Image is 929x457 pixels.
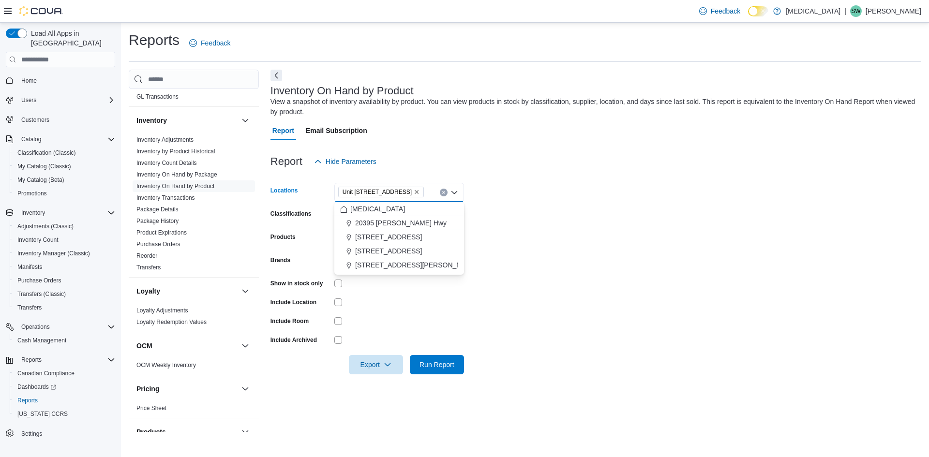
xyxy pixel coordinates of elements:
a: [US_STATE] CCRS [14,408,72,420]
button: Catalog [17,133,45,145]
span: [STREET_ADDRESS] [355,232,422,242]
span: My Catalog (Beta) [17,176,64,184]
button: Next [270,70,282,81]
span: Canadian Compliance [17,369,75,377]
span: Hide Parameters [326,157,376,166]
p: [MEDICAL_DATA] [786,5,840,17]
button: Reports [17,354,45,366]
span: Dashboards [14,381,115,393]
button: Cash Management [10,334,119,347]
span: Load All Apps in [GEOGRAPHIC_DATA] [27,29,115,48]
a: Home [17,75,41,87]
span: Reports [17,354,115,366]
a: My Catalog (Classic) [14,161,75,172]
span: Classification (Classic) [14,147,115,159]
label: Locations [270,187,298,194]
h3: Pricing [136,384,159,394]
a: Purchase Orders [136,241,180,248]
a: My Catalog (Beta) [14,174,68,186]
button: Transfers (Classic) [10,287,119,301]
h1: Reports [129,30,180,50]
a: Canadian Compliance [14,368,78,379]
button: Inventory [240,115,251,126]
a: Product Expirations [136,229,187,236]
a: Inventory On Hand by Package [136,171,217,178]
button: Hide Parameters [310,152,380,171]
span: Promotions [17,190,47,197]
span: Promotions [14,188,115,199]
span: Package History [136,217,179,225]
span: Inventory Transactions [136,194,195,202]
span: Catalog [17,133,115,145]
label: Show in stock only [270,280,323,287]
span: Settings [21,430,42,438]
div: View a snapshot of inventory availability by product. You can view products in stock by classific... [270,97,916,117]
span: Report [272,121,294,140]
a: Adjustments (Classic) [14,221,77,232]
h3: Inventory [136,116,167,125]
span: Inventory Count [17,236,59,244]
span: Adjustments (Classic) [14,221,115,232]
a: Reorder [136,252,157,259]
span: My Catalog (Classic) [17,162,71,170]
button: [STREET_ADDRESS][PERSON_NAME] [334,258,464,272]
span: Inventory [21,209,45,217]
h3: Products [136,427,166,437]
a: Loyalty Redemption Values [136,319,207,325]
span: Reports [17,397,38,404]
button: Customers [2,113,119,127]
h3: Loyalty [136,286,160,296]
span: Canadian Compliance [14,368,115,379]
div: Pricing [129,402,259,418]
button: Reports [10,394,119,407]
a: Package History [136,218,179,224]
span: Customers [17,114,115,126]
div: Inventory [129,134,259,277]
span: Inventory Count Details [136,159,197,167]
button: Clear input [440,189,448,196]
h3: Report [270,156,302,167]
button: Home [2,73,119,87]
span: 20395 [PERSON_NAME] Hwy [355,218,447,228]
span: SW [851,5,860,17]
a: Settings [17,428,46,440]
button: Products [136,427,238,437]
span: Transfers (Classic) [14,288,115,300]
span: Product Expirations [136,229,187,236]
a: Package Details [136,206,179,213]
span: Feedback [201,38,230,48]
a: Manifests [14,261,46,273]
button: Purchase Orders [10,274,119,287]
span: [STREET_ADDRESS][PERSON_NAME] [355,260,478,270]
span: Cash Management [17,337,66,344]
button: My Catalog (Classic) [10,160,119,173]
button: Loyalty [240,285,251,297]
div: OCM [129,359,259,375]
button: Classification (Classic) [10,146,119,160]
button: Settings [2,427,119,441]
span: Adjustments (Classic) [17,222,74,230]
span: Reorder [136,252,157,260]
a: Cash Management [14,335,70,346]
span: Transfers [136,264,161,271]
button: Close list of options [450,189,458,196]
span: Purchase Orders [17,277,61,284]
a: Transfers [136,264,161,271]
span: Users [17,94,115,106]
p: [PERSON_NAME] [866,5,921,17]
a: Purchase Orders [14,275,65,286]
h3: Inventory On Hand by Product [270,85,414,97]
button: Inventory [17,207,49,219]
span: Customers [21,116,49,124]
span: Transfers [14,302,115,313]
span: [STREET_ADDRESS] [355,246,422,256]
span: Settings [17,428,115,440]
span: Transfers (Classic) [17,290,66,298]
a: Classification (Classic) [14,147,80,159]
button: Canadian Compliance [10,367,119,380]
label: Include Location [270,298,316,306]
span: Dashboards [17,383,56,391]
